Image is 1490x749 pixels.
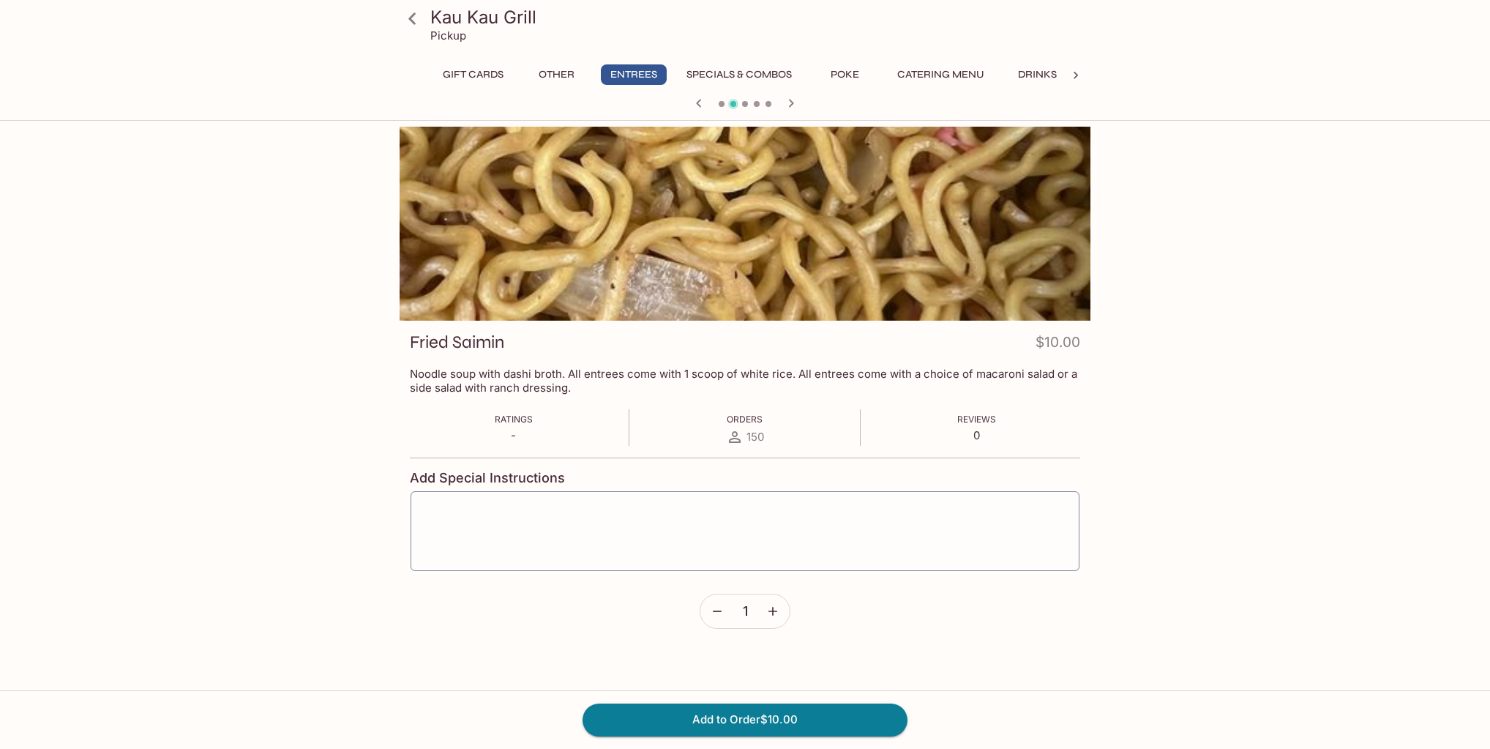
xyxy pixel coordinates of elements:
[957,414,996,425] span: Reviews
[495,414,533,425] span: Ratings
[889,64,992,85] button: Catering Menu
[601,64,667,85] button: Entrees
[410,367,1080,395] p: Noodle soup with dashi broth. All entrees come with 1 scoop of white rice. All entrees come with ...
[430,29,466,42] p: Pickup
[523,64,589,85] button: Other
[678,64,800,85] button: Specials & Combos
[812,64,877,85] button: Poke
[435,64,512,85] button: Gift Cards
[1004,64,1070,85] button: Drinks
[410,331,504,354] h3: Fried Saimin
[410,470,1080,486] h4: Add Special Instructions
[957,428,996,442] p: 0
[746,430,764,444] span: 150
[583,704,907,736] button: Add to Order$10.00
[495,428,533,442] p: -
[743,603,748,619] span: 1
[430,6,1085,29] h3: Kau Kau Grill
[727,414,763,425] span: Orders
[400,127,1090,321] div: Fried Saimin
[1036,331,1080,359] h4: $10.00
